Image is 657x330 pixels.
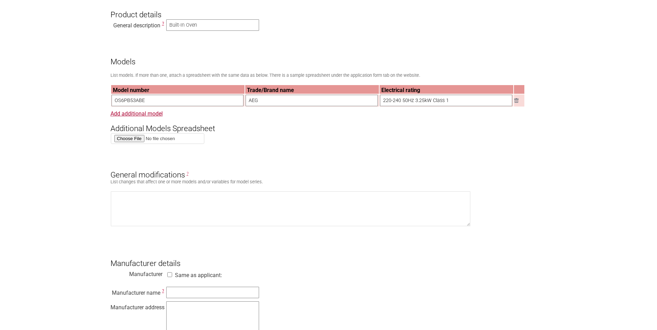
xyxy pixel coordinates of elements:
[110,158,547,179] h3: General modifications
[110,269,162,276] div: Manufacturer
[380,85,513,94] th: Electrical rating
[110,302,162,309] div: Manufacturer address
[187,171,188,176] span: General Modifications are changes that affect one or more models. E.g. Alternative brand names or...
[111,85,245,94] th: Model number
[110,110,163,117] a: Add additional model
[110,73,420,78] small: List models. If more than one, attach a spreadsheet with the same data as below. There is a sampl...
[162,21,164,26] span: This is a description of the “type” of electrical equipment being more specific than the Regulato...
[110,112,547,133] h3: Additional Models Spreadsheet
[110,288,162,295] div: Manufacturer name
[110,45,547,66] h3: Models
[110,247,547,268] h3: Manufacturer details
[110,20,162,27] div: General description
[514,98,518,103] img: Remove
[245,85,379,94] th: Trade/Brand name
[110,179,263,184] small: List changes that affect one or more models and/or variables for model series.
[162,288,164,293] span: This is the name of the manufacturer of the electrical product to be approved.
[175,272,222,278] label: Same as applicant:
